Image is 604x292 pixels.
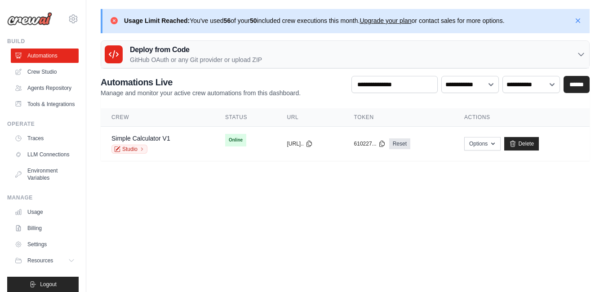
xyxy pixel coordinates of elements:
[504,137,539,150] a: Delete
[11,81,79,95] a: Agents Repository
[101,76,301,88] h2: Automations Live
[7,194,79,201] div: Manage
[11,205,79,219] a: Usage
[101,88,301,97] p: Manage and monitor your active crew automations from this dashboard.
[11,65,79,79] a: Crew Studio
[11,253,79,268] button: Resources
[224,17,231,24] strong: 56
[7,120,79,128] div: Operate
[7,12,52,26] img: Logo
[7,38,79,45] div: Build
[343,108,453,127] th: Token
[354,140,386,147] button: 610227...
[360,17,411,24] a: Upgrade your plan
[130,55,262,64] p: GitHub OAuth or any Git provider or upload ZIP
[453,108,590,127] th: Actions
[11,147,79,162] a: LLM Connections
[27,257,53,264] span: Resources
[276,108,343,127] th: URL
[124,17,190,24] strong: Usage Limit Reached:
[11,237,79,252] a: Settings
[389,138,410,149] a: Reset
[11,131,79,146] a: Traces
[130,44,262,55] h3: Deploy from Code
[101,108,214,127] th: Crew
[250,17,257,24] strong: 50
[11,164,79,185] a: Environment Variables
[11,97,79,111] a: Tools & Integrations
[40,281,57,288] span: Logout
[464,137,501,150] button: Options
[111,135,170,142] a: Simple Calculator V1
[124,16,505,25] p: You've used of your included crew executions this month. or contact sales for more options.
[214,108,276,127] th: Status
[11,221,79,235] a: Billing
[11,49,79,63] a: Automations
[225,134,246,146] span: Online
[111,145,147,154] a: Studio
[7,277,79,292] button: Logout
